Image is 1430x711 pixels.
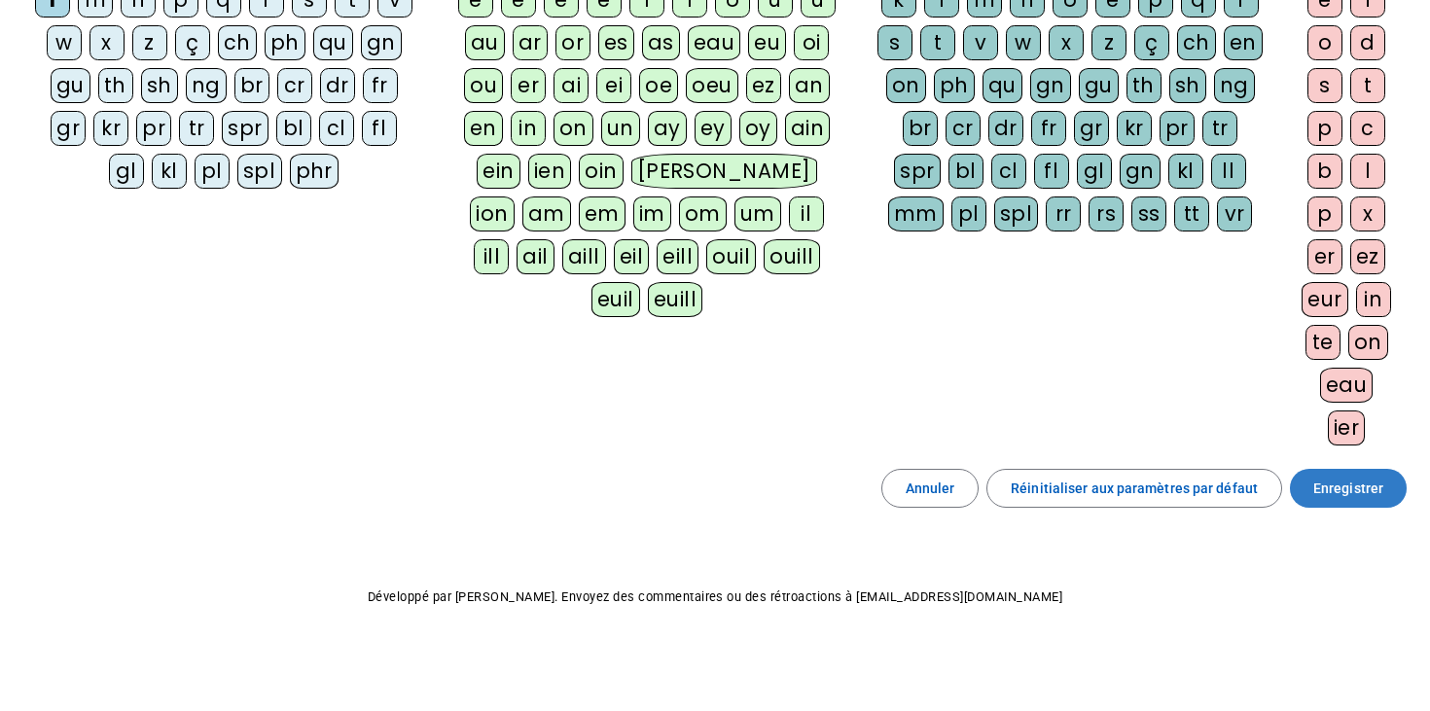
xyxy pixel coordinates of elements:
[794,25,829,60] div: oi
[477,154,520,189] div: ein
[1307,196,1342,231] div: p
[894,154,941,189] div: spr
[1034,154,1069,189] div: fl
[1307,68,1342,103] div: s
[748,25,786,60] div: eu
[1077,154,1112,189] div: gl
[1307,154,1342,189] div: b
[51,111,86,146] div: gr
[739,111,777,146] div: oy
[734,196,781,231] div: um
[1177,25,1216,60] div: ch
[522,196,571,231] div: am
[881,469,980,508] button: Annuler
[195,154,230,189] div: pl
[141,68,178,103] div: sh
[631,154,817,189] div: [PERSON_NAME]
[554,68,589,103] div: ai
[579,154,624,189] div: oin
[1320,368,1374,403] div: eau
[313,25,353,60] div: qu
[1079,68,1119,103] div: gu
[988,111,1023,146] div: dr
[277,68,312,103] div: cr
[109,154,144,189] div: gl
[363,68,398,103] div: fr
[601,111,640,146] div: un
[16,586,1414,609] p: Développé par [PERSON_NAME]. Envoyez des commentaires ou des rétroactions à [EMAIL_ADDRESS][DOMAI...
[517,239,554,274] div: ail
[1202,111,1237,146] div: tr
[1350,111,1385,146] div: c
[1168,154,1203,189] div: kl
[983,68,1022,103] div: qu
[47,25,82,60] div: w
[642,25,680,60] div: as
[1211,154,1246,189] div: ll
[132,25,167,60] div: z
[686,68,738,103] div: oeu
[1307,25,1342,60] div: o
[986,469,1282,508] button: Réinitialiser aux paramètres par défaut
[1350,154,1385,189] div: l
[1091,25,1126,60] div: z
[361,25,402,60] div: gn
[1049,25,1084,60] div: x
[639,68,678,103] div: oe
[1350,196,1385,231] div: x
[1131,196,1166,231] div: ss
[1074,111,1109,146] div: gr
[598,25,634,60] div: es
[1006,25,1041,60] div: w
[1120,154,1161,189] div: gn
[528,154,572,189] div: ien
[596,68,631,103] div: ei
[789,68,830,103] div: an
[464,68,503,103] div: ou
[93,111,128,146] div: kr
[695,111,732,146] div: ey
[234,68,269,103] div: br
[1089,196,1124,231] div: rs
[1169,68,1206,103] div: sh
[920,25,955,60] div: t
[1174,196,1209,231] div: tt
[276,111,311,146] div: bl
[1356,282,1391,317] div: in
[886,68,926,103] div: on
[1290,469,1407,508] button: Enregistrer
[948,154,983,189] div: bl
[785,111,831,146] div: ain
[222,111,268,146] div: spr
[51,68,90,103] div: gu
[175,25,210,60] div: ç
[1217,196,1252,231] div: vr
[679,196,727,231] div: om
[554,111,593,146] div: on
[1348,325,1388,360] div: on
[591,282,640,317] div: euil
[1350,239,1385,274] div: ez
[934,68,975,103] div: ph
[1224,25,1263,60] div: en
[1214,68,1255,103] div: ng
[746,68,781,103] div: ez
[657,239,698,274] div: eill
[903,111,938,146] div: br
[562,239,606,274] div: aill
[1117,111,1152,146] div: kr
[186,68,227,103] div: ng
[465,25,505,60] div: au
[1305,325,1341,360] div: te
[579,196,626,231] div: em
[991,154,1026,189] div: cl
[1011,477,1258,500] span: Réinitialiser aux paramètres par défaut
[963,25,998,60] div: v
[688,25,741,60] div: eau
[89,25,125,60] div: x
[319,111,354,146] div: cl
[951,196,986,231] div: pl
[511,111,546,146] div: in
[1328,410,1366,445] div: ier
[614,239,650,274] div: eil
